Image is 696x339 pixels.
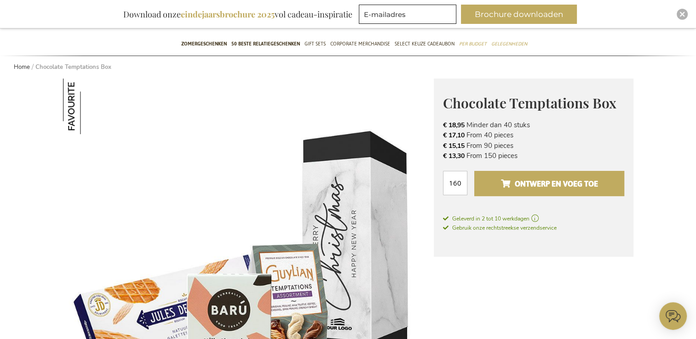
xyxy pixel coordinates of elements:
li: From 90 pieces [443,141,624,151]
img: Close [679,11,685,17]
span: Chocolate Temptations Box [443,94,616,112]
span: Zomergeschenken [181,39,227,49]
input: Aantal [443,171,467,195]
input: E-mailadres [359,5,456,24]
li: From 150 pieces [443,151,624,161]
li: Minder dan 40 stuks [443,120,624,130]
iframe: belco-activator-frame [659,302,687,330]
button: Ontwerp en voeg toe [474,171,624,196]
span: € 17,10 [443,131,465,140]
span: Gebruik onze rechtstreekse verzendservice [443,224,557,232]
span: Gift Sets [305,39,326,49]
strong: Chocolate Temptations Box [35,63,111,71]
span: Gelegenheden [491,39,527,49]
button: Brochure downloaden [461,5,577,24]
span: € 13,30 [443,152,465,160]
div: Close [677,9,688,20]
a: Gebruik onze rechtstreekse verzendservice [443,223,557,232]
b: eindejaarsbrochure 2025 [181,9,275,20]
span: € 15,15 [443,141,465,150]
a: Geleverd in 2 tot 10 werkdagen [443,215,624,223]
span: Corporate Merchandise [330,39,390,49]
a: Home [14,63,30,71]
img: Chocolate Temptations Box [63,79,119,134]
span: Per Budget [459,39,487,49]
div: Download onze vol cadeau-inspiratie [119,5,357,24]
li: From 40 pieces [443,130,624,140]
span: Ontwerp en voeg toe [500,176,598,191]
form: marketing offers and promotions [359,5,459,27]
span: 50 beste relatiegeschenken [231,39,300,49]
span: Select Keuze Cadeaubon [395,39,454,49]
span: € 18,95 [443,121,465,130]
